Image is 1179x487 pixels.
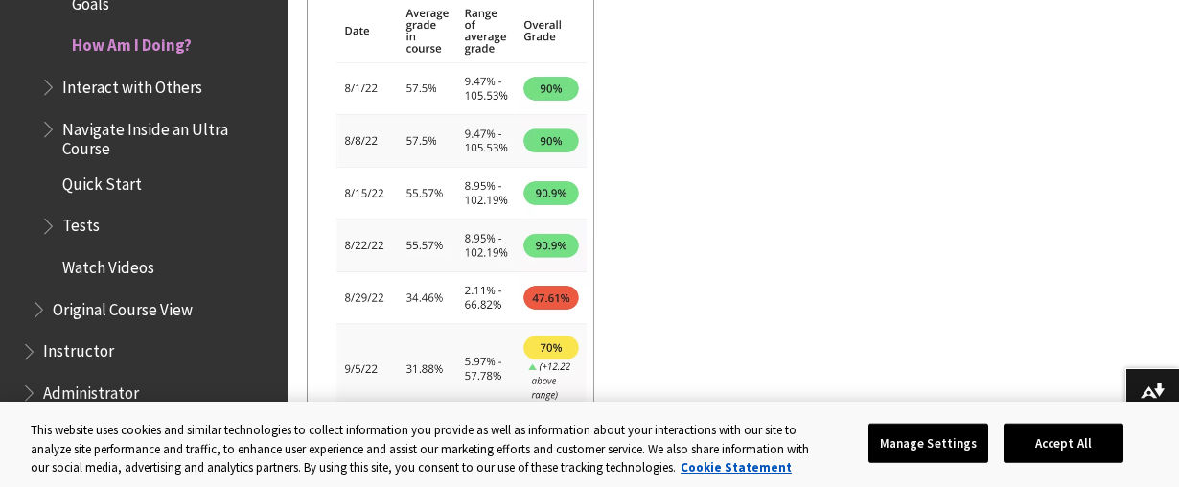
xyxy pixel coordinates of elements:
[62,168,142,194] span: Quick Start
[1004,423,1123,463] button: Accept All
[62,113,274,158] span: Navigate Inside an Ultra Course
[681,459,792,475] a: More information about your privacy, opens in a new tab
[868,423,988,463] button: Manage Settings
[72,30,192,56] span: How Am I Doing?
[62,71,202,97] span: Interact with Others
[62,251,154,277] span: Watch Videos
[53,293,193,319] span: Original Course View
[31,421,825,477] div: This website uses cookies and similar technologies to collect information you provide as well as ...
[43,336,114,361] span: Instructor
[43,377,139,403] span: Administrator
[62,210,100,236] span: Tests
